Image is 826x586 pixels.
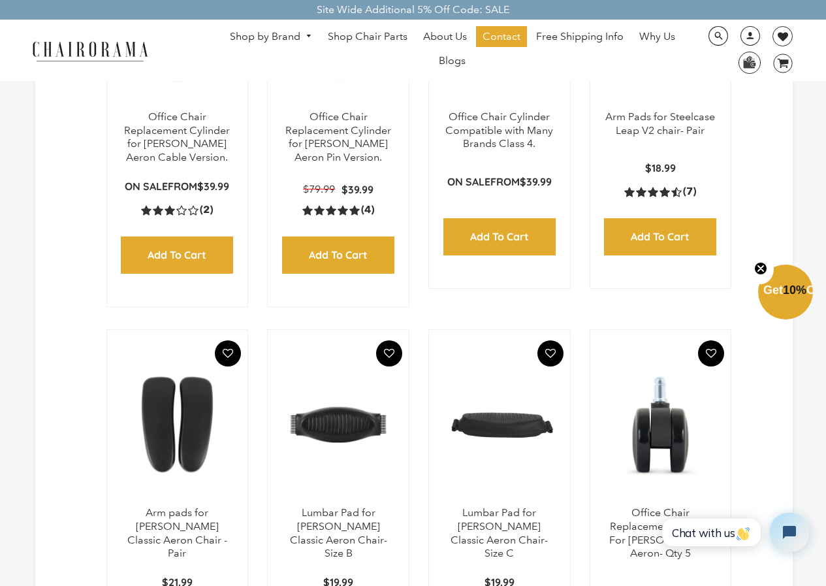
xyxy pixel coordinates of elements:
[281,343,396,506] img: Lumbar Pad for Herman Miller Classic Aeron Chair- Size B - chairorama
[447,175,490,188] strong: On Sale
[302,203,374,217] a: 5.0 rating (4 votes)
[633,26,682,47] a: Why Us
[125,180,229,193] p: from
[645,161,676,174] span: $18.99
[25,39,155,62] img: chairorama
[537,340,564,366] button: Add To Wishlist
[285,110,391,163] a: Office Chair Replacement Cylinder for [PERSON_NAME] Aeron Pin Version.
[423,30,467,44] span: About Us
[652,502,820,563] iframe: Tidio Chat
[281,343,396,506] a: Lumbar Pad for Herman Miller Classic Aeron Chair- Size B - chairorama Lumbar Pad for Herman Mille...
[763,284,823,297] span: Get Off
[604,218,716,255] input: Add to Cart
[442,343,557,506] a: Lumbar Pad for Herman Miller Classic Aeron Chair- Size C - chairorama Lumbar Pad for Herman Mille...
[211,26,694,74] nav: DesktopNavigation
[417,26,473,47] a: About Us
[197,180,229,193] span: $39.99
[223,27,319,47] a: Shop by Brand
[141,203,213,217] a: 3.0 rating (2 votes)
[321,26,414,47] a: Shop Chair Parts
[609,506,711,559] a: Office Chair Replacement Casters For [PERSON_NAME] Aeron- Qty 5
[451,506,548,559] a: Lumbar Pad for [PERSON_NAME] Classic Aeron Chair- Size C
[376,340,402,366] button: Add To Wishlist
[520,175,552,188] span: $39.99
[124,110,230,163] a: Office Chair Replacement Cylinder for [PERSON_NAME] Aeron Cable Version.
[120,343,235,506] a: Arm pads for Herman Miller Classic Aeron Chair - Pair - chairorama Arm pads for Herman Miller Cla...
[476,26,527,47] a: Contact
[603,343,718,506] img: Office Chair Replacement Casters For Herman Miller Aeron- Qty 5 - chairorama
[121,236,233,274] input: Add to Cart
[603,343,718,506] a: Office Chair Replacement Casters For Herman Miller Aeron- Qty 5 - chairorama Office Chair Replace...
[624,185,696,199] a: 4.4 rating (7 votes)
[683,185,696,199] span: (7)
[439,54,466,68] span: Blogs
[282,236,394,274] input: Add to Cart
[483,30,520,44] span: Contact
[443,218,556,255] input: Add to Cart
[361,203,374,217] span: (4)
[290,506,387,559] a: Lumbar Pad for [PERSON_NAME] Classic Aeron Chair- Size B
[530,26,630,47] a: Free Shipping Info
[739,52,759,72] img: WhatsApp_Image_2024-07-12_at_16.23.01.webp
[783,284,806,297] span: 10%
[127,506,227,559] a: Arm pads for [PERSON_NAME] Classic Aeron Chair - Pair
[447,175,552,189] p: from
[215,340,241,366] button: Add To Wishlist
[605,110,715,137] a: Arm Pads for Steelcase Leap V2 chair- Pair
[120,343,235,506] img: Arm pads for Herman Miller Classic Aeron Chair - Pair - chairorama
[303,183,335,195] span: $79.99
[432,50,472,71] a: Blogs
[698,340,724,366] button: Add To Wishlist
[748,254,774,284] button: Close teaser
[125,180,168,193] strong: On Sale
[328,30,407,44] span: Shop Chair Parts
[200,203,213,217] span: (2)
[442,343,557,506] img: Lumbar Pad for Herman Miller Classic Aeron Chair- Size C - chairorama
[639,30,675,44] span: Why Us
[445,110,553,150] a: Office Chair Cylinder Compatible with Many Brands Class 4.
[758,266,813,321] div: Get10%OffClose teaser
[536,30,624,44] span: Free Shipping Info
[342,183,373,196] span: $39.99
